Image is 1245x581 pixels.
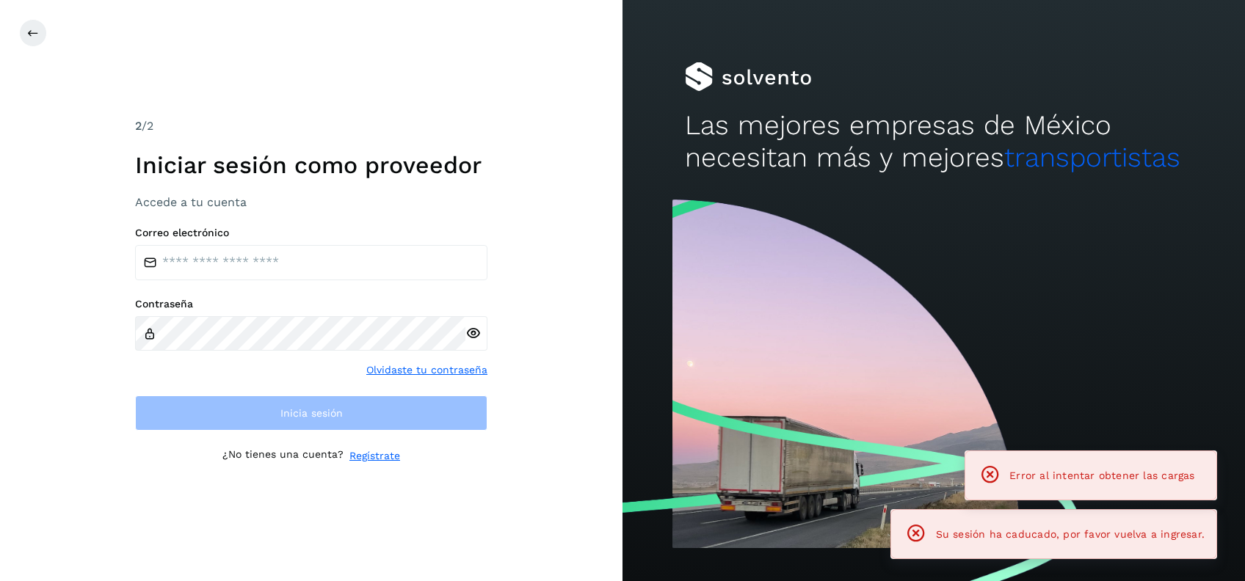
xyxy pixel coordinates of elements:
p: ¿No tienes una cuenta? [222,448,344,464]
h3: Accede a tu cuenta [135,195,487,209]
div: /2 [135,117,487,135]
span: transportistas [1004,142,1180,173]
span: Inicia sesión [280,408,343,418]
span: Su sesión ha caducado, por favor vuelva a ingresar. [936,528,1205,540]
span: 2 [135,119,142,133]
span: Error al intentar obtener las cargas [1009,469,1194,481]
button: Inicia sesión [135,395,487,431]
a: Olvidaste tu contraseña [366,362,487,378]
label: Contraseña [135,298,487,310]
h1: Iniciar sesión como proveedor [135,151,487,179]
h2: Las mejores empresas de México necesitan más y mejores [685,109,1183,175]
label: Correo electrónico [135,227,487,239]
a: Regístrate [349,448,400,464]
